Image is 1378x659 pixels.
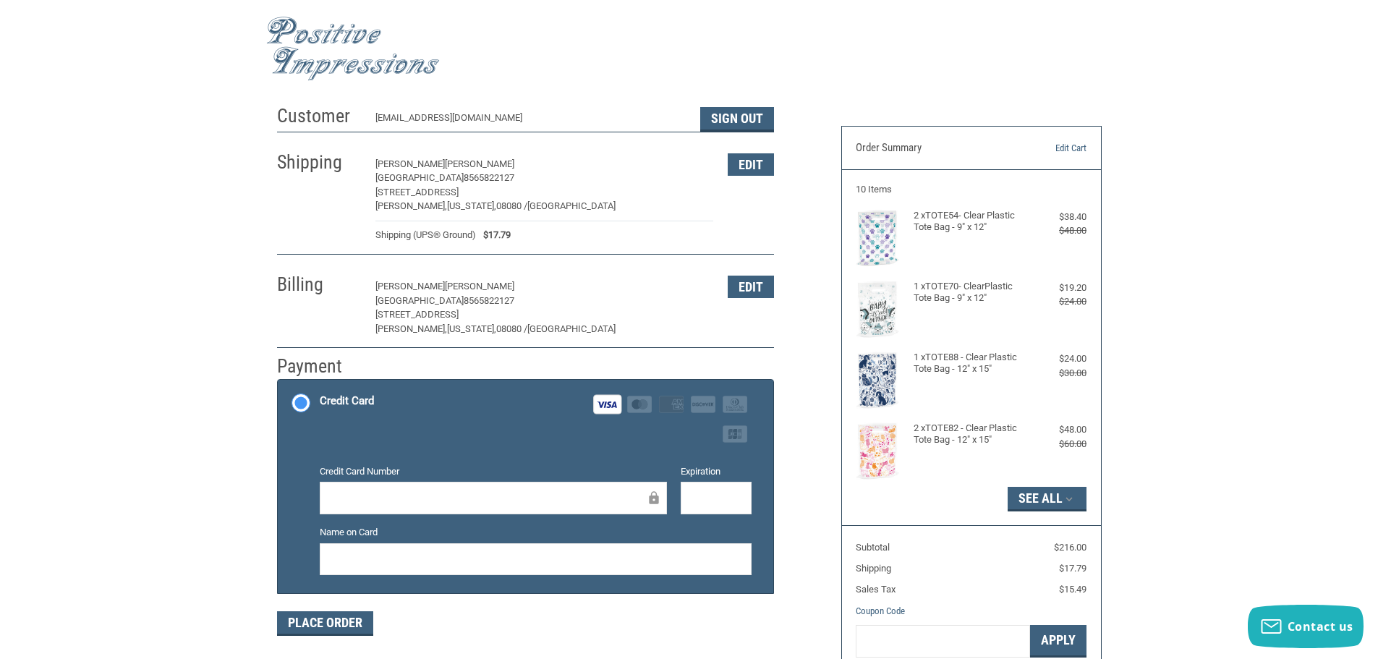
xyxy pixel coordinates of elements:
[375,295,464,306] span: [GEOGRAPHIC_DATA]
[856,141,1013,156] h3: Order Summary
[1059,563,1086,574] span: $17.79
[375,187,459,197] span: [STREET_ADDRESS]
[527,323,616,334] span: [GEOGRAPHIC_DATA]
[1029,352,1086,366] div: $24.00
[375,172,464,183] span: [GEOGRAPHIC_DATA]
[1288,618,1353,634] span: Contact us
[728,276,774,298] button: Edit
[1029,224,1086,238] div: $48.00
[1029,437,1086,451] div: $60.00
[856,625,1030,658] input: Gift Certificate or Coupon Code
[320,525,752,540] label: Name on Card
[1029,210,1086,224] div: $38.40
[277,150,362,174] h2: Shipping
[277,104,362,128] h2: Customer
[445,158,514,169] span: [PERSON_NAME]
[1029,281,1086,295] div: $19.20
[277,273,362,297] h2: Billing
[476,228,511,242] span: $17.79
[914,352,1026,375] h4: 1 x TOTE88 - Clear Plastic Tote Bag - 12" x 15"
[266,17,440,81] img: Positive Impressions
[1013,141,1086,156] a: Edit Cart
[375,281,445,292] span: [PERSON_NAME]
[320,389,374,413] div: Credit Card
[445,281,514,292] span: [PERSON_NAME]
[375,228,476,242] span: Shipping (UPS® Ground)
[375,323,447,334] span: [PERSON_NAME],
[856,542,890,553] span: Subtotal
[496,200,527,211] span: 08080 /
[277,611,373,636] button: Place Order
[1059,584,1086,595] span: $15.49
[856,584,896,595] span: Sales Tax
[375,200,447,211] span: [PERSON_NAME],
[1030,625,1086,658] button: Apply
[320,464,667,479] label: Credit Card Number
[1248,605,1364,648] button: Contact us
[914,422,1026,446] h4: 2 x TOTE82 - Clear Plastic Tote Bag - 12" x 15"
[681,464,752,479] label: Expiration
[728,153,774,176] button: Edit
[914,210,1026,234] h4: 2 x TOTE54- Clear Plastic Tote Bag - 9" x 12"
[496,323,527,334] span: 08080 /
[375,309,459,320] span: [STREET_ADDRESS]
[1054,542,1086,553] span: $216.00
[447,200,496,211] span: [US_STATE],
[1029,294,1086,309] div: $24.00
[464,295,514,306] span: 8565822127
[856,563,891,574] span: Shipping
[375,158,445,169] span: [PERSON_NAME]
[1008,487,1086,511] button: See All
[914,281,1026,305] h4: 1 x TOTE70- ClearPlastic Tote Bag - 9" x 12"
[1029,366,1086,380] div: $30.00
[527,200,616,211] span: [GEOGRAPHIC_DATA]
[375,111,686,132] div: [EMAIL_ADDRESS][DOMAIN_NAME]
[856,605,905,616] a: Coupon Code
[277,354,362,378] h2: Payment
[856,184,1086,195] h3: 10 Items
[700,107,774,132] button: Sign Out
[1029,422,1086,437] div: $48.00
[464,172,514,183] span: 8565822127
[447,323,496,334] span: [US_STATE],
